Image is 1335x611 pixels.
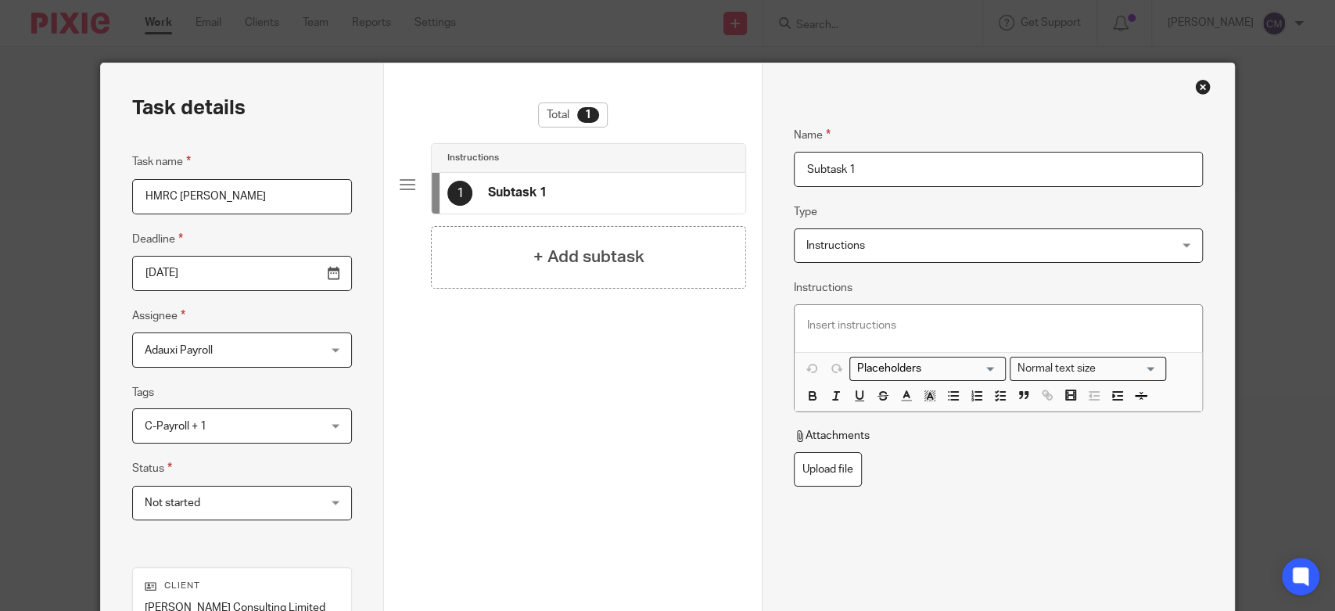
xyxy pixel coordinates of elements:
[1195,79,1211,95] div: Close this dialog window
[132,307,185,325] label: Assignee
[132,153,191,171] label: Task name
[132,95,246,121] h2: Task details
[145,580,339,592] p: Client
[538,102,608,128] div: Total
[145,498,200,509] span: Not started
[1100,361,1157,377] input: Search for option
[794,280,852,296] label: Instructions
[132,230,183,248] label: Deadline
[794,126,831,144] label: Name
[132,459,172,477] label: Status
[132,179,352,214] input: Task name
[533,245,644,269] h4: + Add subtask
[1010,357,1166,381] div: Search for option
[849,357,1006,381] div: Placeholders
[577,107,599,123] div: 1
[1010,357,1166,381] div: Text styles
[132,256,352,291] input: Use the arrow keys to pick a date
[145,345,213,356] span: Adauxi Payroll
[849,357,1006,381] div: Search for option
[794,428,870,444] p: Attachments
[132,385,154,401] label: Tags
[806,240,865,251] span: Instructions
[794,452,862,487] label: Upload file
[794,204,817,220] label: Type
[852,361,996,377] input: Search for option
[145,421,206,432] span: C-Payroll + 1
[488,185,547,201] h4: Subtask 1
[447,152,499,164] h4: Instructions
[447,181,472,206] div: 1
[1014,361,1099,377] span: Normal text size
